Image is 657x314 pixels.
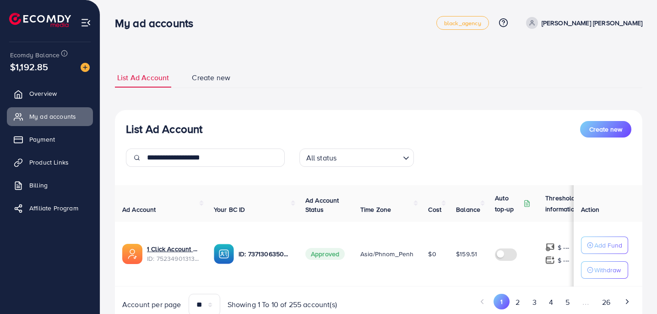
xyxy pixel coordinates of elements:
[545,193,590,215] p: Threshold information
[7,107,93,126] a: My ad accounts
[542,17,642,28] p: [PERSON_NAME] [PERSON_NAME]
[305,196,339,214] span: Ad Account Status
[522,17,642,29] a: [PERSON_NAME] [PERSON_NAME]
[9,13,71,27] img: logo
[192,72,230,83] span: Create new
[559,294,576,311] button: Go to page 5
[589,125,622,134] span: Create new
[456,249,477,259] span: $159.51
[428,205,441,214] span: Cost
[299,149,414,167] div: Search for option
[305,248,345,260] span: Approved
[436,16,489,30] a: black_agency
[29,204,78,213] span: Affiliate Program
[147,254,199,263] span: ID: 7523490131354009608
[29,158,69,167] span: Product Links
[360,249,413,259] span: Asia/Phnom_Penh
[510,294,526,311] button: Go to page 2
[7,199,93,217] a: Affiliate Program
[558,255,569,266] p: $ ---
[10,60,48,73] span: $1,192.85
[594,240,622,251] p: Add Fund
[581,237,628,254] button: Add Fund
[428,249,436,259] span: $0
[543,294,559,311] button: Go to page 4
[304,151,339,165] span: All status
[117,72,169,83] span: List Ad Account
[122,299,181,310] span: Account per page
[29,112,76,121] span: My ad accounts
[495,193,521,215] p: Auto top-up
[545,242,555,252] img: top-up amount
[81,63,90,72] img: image
[228,299,337,310] span: Showing 1 To 10 of 255 account(s)
[581,261,628,279] button: Withdraw
[7,176,93,194] a: Billing
[456,205,480,214] span: Balance
[581,205,599,214] span: Action
[526,294,543,311] button: Go to page 3
[10,50,60,60] span: Ecomdy Balance
[29,89,57,98] span: Overview
[618,273,650,307] iframe: Chat
[239,248,291,259] p: ID: 7371306350615248913
[7,130,93,149] a: Payment
[29,181,48,190] span: Billing
[147,244,199,263] div: <span class='underline'>1 Click Account 113</span></br>7523490131354009608
[580,121,631,138] button: Create new
[7,153,93,171] a: Product Links
[122,244,142,264] img: ic-ads-acc.e4c84228.svg
[360,205,391,214] span: Time Zone
[115,17,201,30] h3: My ad accounts
[386,294,635,311] ul: Pagination
[81,17,91,28] img: menu
[29,135,55,144] span: Payment
[126,122,202,136] h3: List Ad Account
[558,242,569,253] p: $ ---
[214,205,245,214] span: Your BC ID
[545,255,555,265] img: top-up amount
[494,294,510,309] button: Go to page 1
[596,294,616,311] button: Go to page 26
[339,149,399,165] input: Search for option
[594,264,621,275] p: Withdraw
[147,244,199,253] a: 1 Click Account 113
[122,205,156,214] span: Ad Account
[444,20,481,26] span: black_agency
[7,84,93,103] a: Overview
[214,244,234,264] img: ic-ba-acc.ded83a64.svg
